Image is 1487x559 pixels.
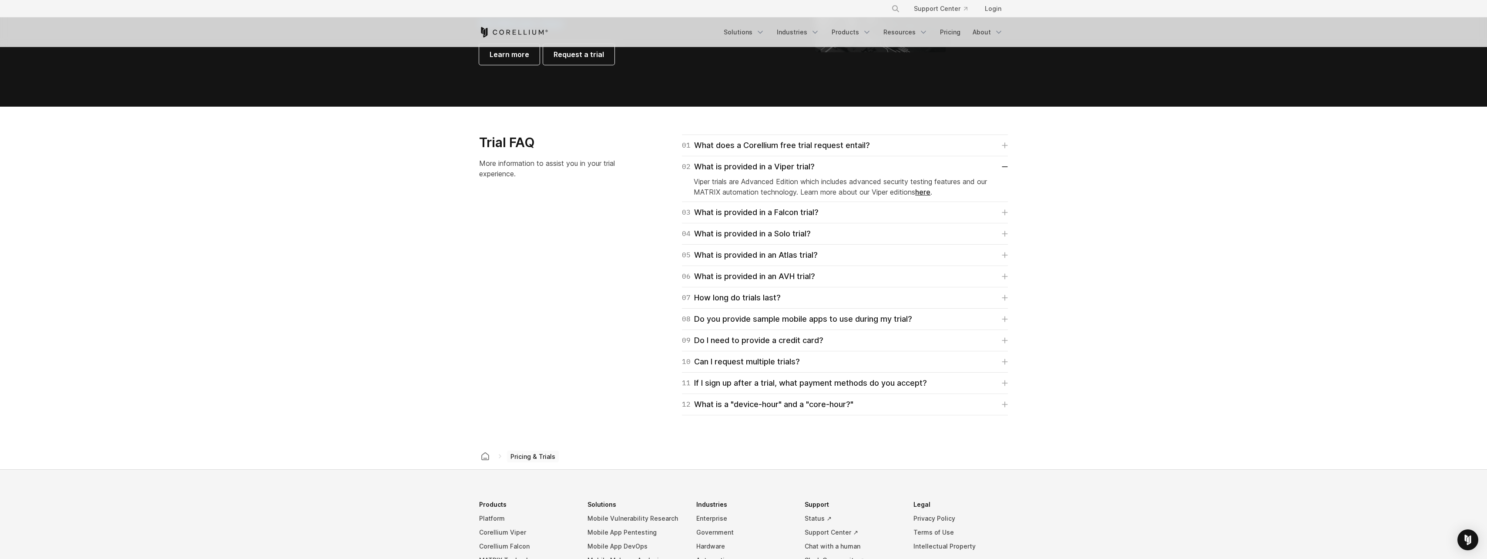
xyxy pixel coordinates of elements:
div: What is provided in an Atlas trial? [682,249,818,261]
a: Corellium Viper [479,525,574,539]
a: Mobile App Pentesting [587,525,682,539]
span: 01 [682,139,691,152]
a: Chat with a human [805,539,900,553]
a: Corellium Falcon [479,539,574,553]
a: Intellectual Property [913,539,1008,553]
div: If I sign up after a trial, what payment methods do you accept? [682,377,927,389]
span: Pricing & Trials [507,451,559,463]
div: Do you provide sample mobile apps to use during my trial? [682,313,912,325]
button: Search [888,1,903,17]
div: Do I need to provide a credit card? [682,334,823,347]
div: What does a Corellium free trial request entail? [682,139,870,152]
span: 05 [682,249,691,261]
a: Hardware [696,539,791,553]
p: Viper trials are Advanced Edition which includes advanced security testing features and our MATRI... [694,176,996,197]
a: 06What is provided in an AVH trial? [682,270,1008,283]
div: What is provided in a Viper trial? [682,161,815,173]
a: Mobile App DevOps [587,539,682,553]
div: What is provided in an AVH trial? [682,270,815,283]
span: 11 [682,377,691,389]
a: Support Center [907,1,974,17]
div: How long do trials last? [682,292,781,304]
a: Industries [772,24,825,40]
span: 08 [682,313,691,325]
a: Enterprise [696,512,791,525]
span: Request a trial [554,49,604,60]
a: 08Do you provide sample mobile apps to use during my trial? [682,313,1008,325]
a: Solutions [718,24,770,40]
a: Support Center ↗ [805,525,900,539]
span: 12 [682,398,691,411]
span: Learn more [490,49,529,60]
a: 11If I sign up after a trial, what payment methods do you accept? [682,377,1008,389]
h3: Trial FAQ [479,135,632,151]
a: About [967,24,1008,40]
a: Request a trial [543,44,614,65]
span: 07 [682,292,691,304]
span: 06 [682,270,691,283]
a: 01What does a Corellium free trial request entail? [682,139,1008,152]
a: Government [696,525,791,539]
div: Can I request multiple trials? [682,356,800,368]
a: Corellium home [477,450,493,462]
div: What is provided in a Falcon trial? [682,206,819,219]
a: 12What is a "device-hour" and a "core-hour?" [682,398,1008,411]
div: What is provided in a Solo trial? [682,228,811,240]
a: Login [978,1,1008,17]
a: here [915,188,930,196]
a: Privacy Policy [913,512,1008,525]
span: 09 [682,334,691,347]
a: Resources [878,24,933,40]
a: Terms of Use [913,525,1008,539]
span: 02 [682,161,691,173]
p: More information to assist you in your trial experience. [479,158,632,179]
span: 04 [682,228,691,240]
a: Status ↗ [805,512,900,525]
a: Products [826,24,876,40]
div: What is a "device-hour" and a "core-hour?" [682,398,853,411]
a: Corellium Home [479,27,548,37]
span: 03 [682,206,691,219]
div: Open Intercom Messenger [1457,529,1478,550]
a: 10Can I request multiple trials? [682,356,1008,368]
a: 09Do I need to provide a credit card? [682,334,1008,347]
a: 03What is provided in a Falcon trial? [682,206,1008,219]
a: Learn more [479,44,540,65]
div: Navigation Menu [881,1,1008,17]
a: 02What is provided in a Viper trial? [682,161,1008,173]
a: Platform [479,512,574,525]
a: Mobile Vulnerability Research [587,512,682,525]
a: 07How long do trials last? [682,292,1008,304]
div: Navigation Menu [718,24,1008,40]
a: Pricing [935,24,966,40]
a: 04What is provided in a Solo trial? [682,228,1008,240]
a: 05What is provided in an Atlas trial? [682,249,1008,261]
span: 10 [682,356,691,368]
